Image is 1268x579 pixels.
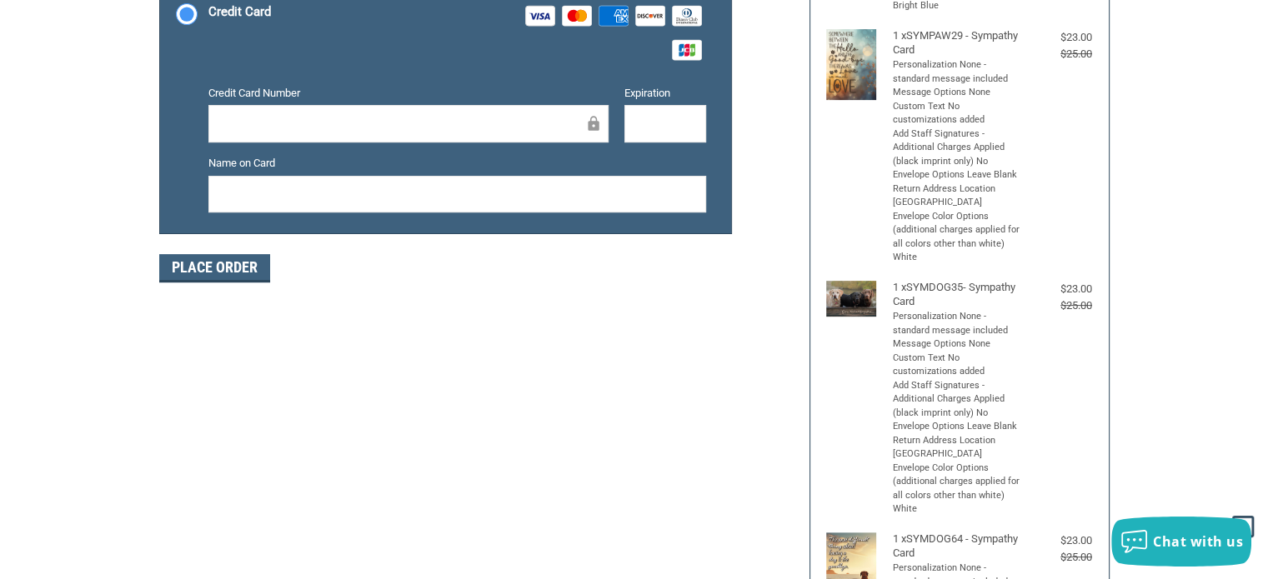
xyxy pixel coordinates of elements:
[1111,517,1251,567] button: Chat with us
[624,85,706,102] label: Expiration
[1025,532,1092,549] div: $23.00
[1025,29,1092,46] div: $23.00
[893,127,1022,169] li: Add Staff Signatures - Additional Charges Applied (black imprint only) No
[893,168,1022,182] li: Envelope Options Leave Blank
[1025,46,1092,62] div: $25.00
[893,310,1022,337] li: Personalization None - standard message included
[893,210,1022,265] li: Envelope Color Options (additional charges applied for all colors other than white) White
[208,85,609,102] label: Credit Card Number
[159,254,270,282] button: Place Order
[893,29,1022,57] h4: 1 x SYMPAW29 - Sympathy Card
[893,532,1022,560] h4: 1 x SYMDOG64 - Sympathy Card
[893,379,1022,421] li: Add Staff Signatures - Additional Charges Applied (black imprint only) No
[1025,297,1092,314] div: $25.00
[893,352,1022,379] li: Custom Text No customizations added
[1025,281,1092,297] div: $23.00
[893,100,1022,127] li: Custom Text No customizations added
[893,337,1022,352] li: Message Options None
[893,58,1022,86] li: Personalization None - standard message included
[893,420,1022,434] li: Envelope Options Leave Blank
[893,86,1022,100] li: Message Options None
[1025,549,1092,566] div: $25.00
[893,182,1022,210] li: Return Address Location [GEOGRAPHIC_DATA]
[893,281,1022,308] h4: 1 x SYMDOG35- Sympathy Card
[1153,532,1243,551] span: Chat with us
[893,434,1022,462] li: Return Address Location [GEOGRAPHIC_DATA]
[893,462,1022,517] li: Envelope Color Options (additional charges applied for all colors other than white) White
[208,155,706,172] label: Name on Card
